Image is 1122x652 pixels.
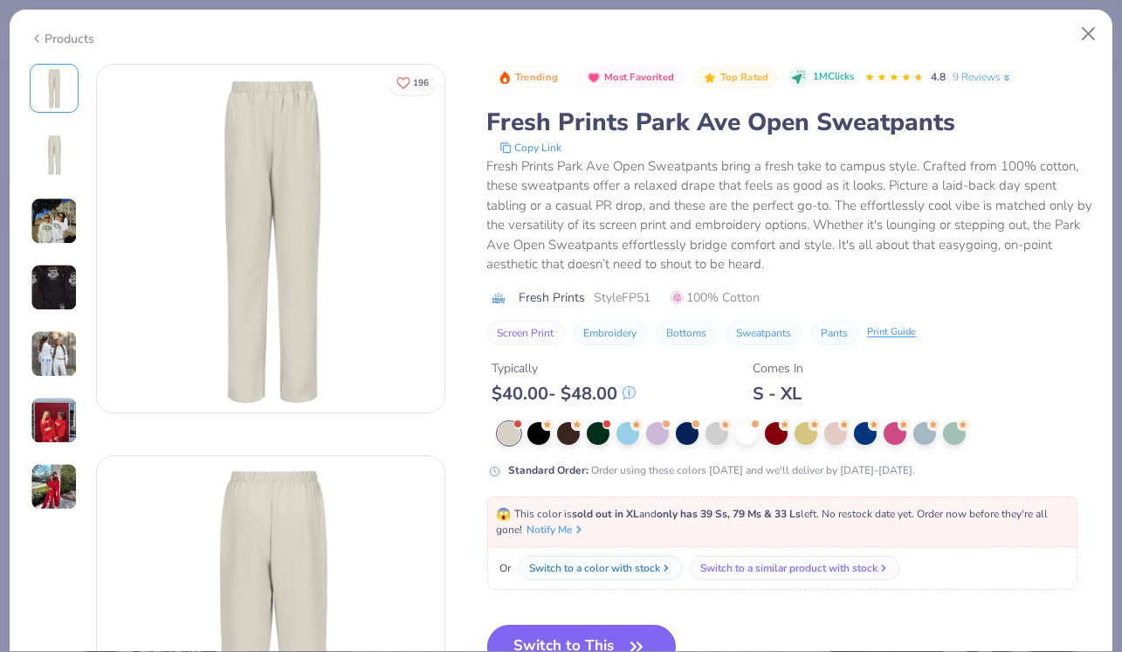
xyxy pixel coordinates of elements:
button: Switch to a similar product with stock [690,556,900,580]
img: Most Favorited sort [587,71,601,85]
div: Print Guide [868,325,917,340]
button: Switch to a color with stock [519,556,683,580]
button: Bottoms [657,321,718,345]
span: 😱 [497,506,512,523]
div: 4.8 Stars [864,64,924,92]
button: Badge Button [694,66,778,89]
div: Comes In [754,359,804,378]
img: Top Rated sort [703,71,717,85]
button: Embroidery [574,321,648,345]
strong: only has 39 Ss, 79 Ms & 33 Ls [657,507,802,521]
a: 9 Reviews [953,69,1013,85]
span: 100% Cotton [671,288,761,307]
img: User generated content [31,198,78,245]
span: Top Rated [720,73,769,82]
button: copy to clipboard [494,139,568,156]
span: Trending [515,73,558,82]
span: Or [497,560,512,576]
button: Like [389,70,437,95]
button: Pants [811,321,859,345]
div: Fresh Prints Park Ave Open Sweatpants bring a fresh take to campus style. Crafted from 100% cotto... [487,156,1093,274]
button: Notify Me [527,522,585,538]
img: Front [97,65,444,413]
button: Sweatpants [726,321,802,345]
span: Fresh Prints [520,288,586,307]
div: Order using these colors [DATE] and we'll deliver by [DATE]-[DATE]. [509,462,916,478]
img: User generated content [31,330,78,378]
span: Most Favorited [604,73,674,82]
img: User generated content [31,264,78,311]
div: Typically [492,359,636,378]
div: $ 40.00 - $ 48.00 [492,383,636,405]
button: Badge Button [578,66,684,89]
div: Switch to a similar product with stock [701,560,878,576]
img: Back [33,134,75,176]
img: brand logo [487,291,511,305]
strong: sold out in XL [573,507,640,521]
img: User generated content [31,397,78,444]
img: Trending sort [498,71,512,85]
div: S - XL [754,383,804,405]
span: Style FP51 [595,288,651,307]
span: 196 [413,79,429,87]
div: Products [30,30,95,48]
div: Switch to a color with stock [530,560,661,576]
button: Close [1072,17,1105,51]
img: Front [33,67,75,109]
img: User generated content [31,463,78,510]
strong: Standard Order : [509,463,589,477]
span: 4.8 [931,70,946,84]
span: 1M Clicks [813,70,854,85]
button: Screen Print [487,321,565,345]
button: Badge Button [489,66,568,89]
div: Fresh Prints Park Ave Open Sweatpants [487,106,1093,139]
span: This color is and left. No restock date yet. Order now before they're all gone! [497,507,1049,537]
